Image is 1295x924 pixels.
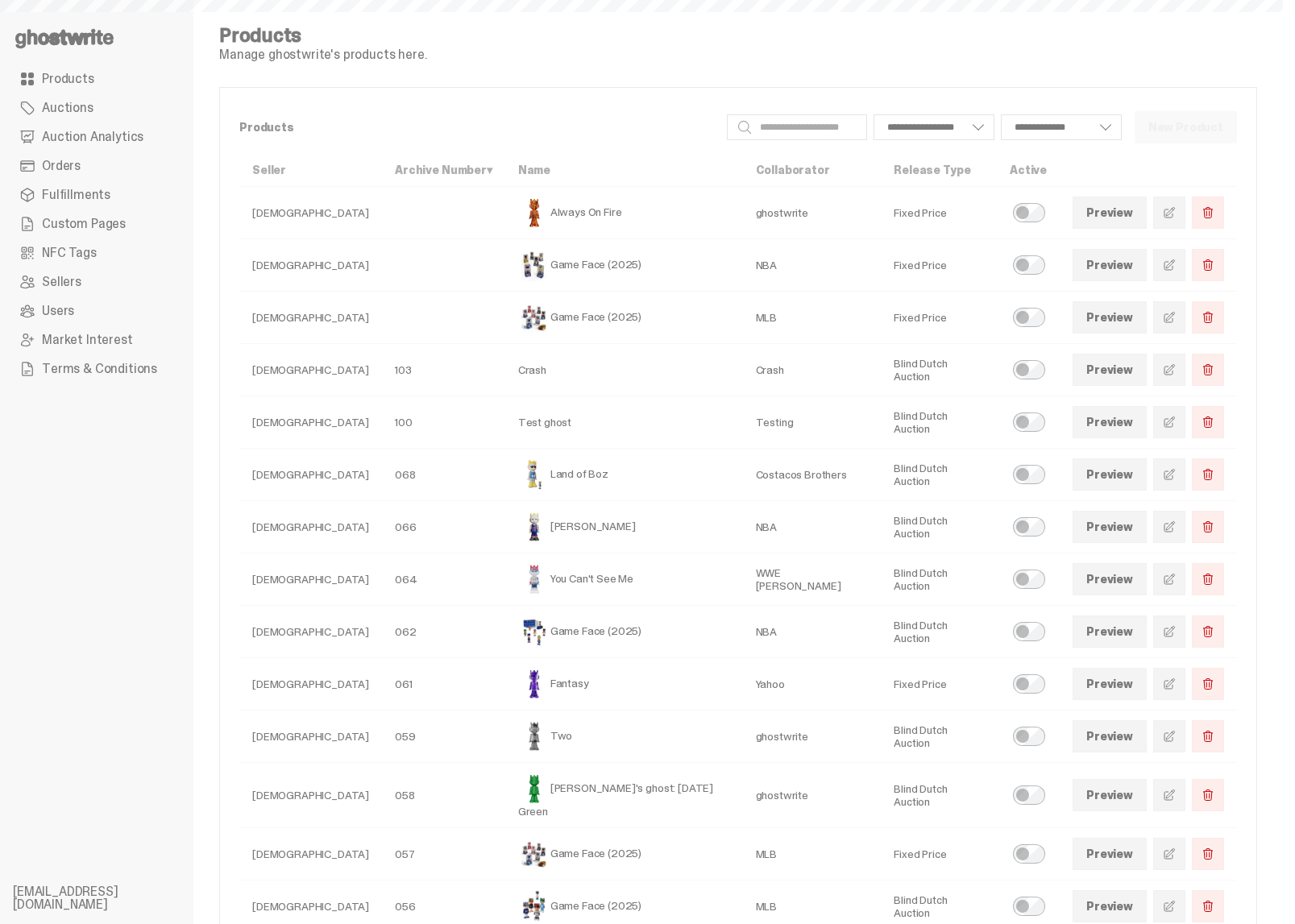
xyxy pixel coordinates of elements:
[13,885,206,911] li: [EMAIL_ADDRESS][DOMAIN_NAME]
[1073,301,1147,334] a: Preview
[743,658,882,711] td: Yahoo
[239,187,382,239] td: [DEMOGRAPHIC_DATA]
[42,102,93,114] span: Auctions
[505,344,743,396] td: Crash
[1073,838,1147,870] a: Preview
[881,292,997,344] td: Fixed Price
[1192,615,1224,648] button: Delete Product
[743,292,882,344] td: MLB
[42,247,97,259] span: NFC Tags
[219,48,427,61] p: Manage ghostwrite's products here.
[13,238,181,267] a: NFC Tags
[505,501,743,553] td: [PERSON_NAME]
[382,449,505,501] td: 068
[382,344,505,396] td: 103
[505,187,743,239] td: Always On Fire
[505,763,743,828] td: [PERSON_NAME]'s ghost: [DATE] Green
[382,711,505,763] td: 059
[395,163,492,177] a: Archive Number▾
[743,449,882,501] td: Costacos Brothers
[1073,197,1147,229] a: Preview
[42,276,81,288] span: Sellers
[1010,163,1047,177] a: Active
[518,615,550,648] img: Game Face (2025)
[239,501,382,553] td: [DEMOGRAPHIC_DATA]
[881,711,997,763] td: Blind Dutch Auction
[13,64,181,93] a: Products
[13,122,181,151] a: Auction Analytics
[881,344,997,396] td: Blind Dutch Auction
[239,396,382,449] td: [DEMOGRAPHIC_DATA]
[1073,563,1147,595] a: Preview
[743,187,882,239] td: ghostwrite
[518,301,550,334] img: Game Face (2025)
[1073,354,1147,386] a: Preview
[1192,890,1224,922] button: Delete Product
[1073,511,1147,543] a: Preview
[881,828,997,880] td: Fixed Price
[518,563,550,595] img: You Can't See Me
[239,154,382,187] th: Seller
[13,267,181,296] a: Sellers
[743,239,882,292] td: NBA
[518,511,550,543] img: Eminem
[1192,563,1224,595] button: Delete Product
[1192,668,1224,700] button: Delete Product
[881,449,997,501] td: Blind Dutch Auction
[518,197,550,229] img: Always On Fire
[1192,249,1224,281] button: Delete Product
[881,239,997,292] td: Fixed Price
[881,553,997,606] td: Blind Dutch Auction
[1192,779,1224,811] button: Delete Product
[219,26,427,45] h4: Products
[743,553,882,606] td: WWE [PERSON_NAME]
[518,890,550,922] img: Game Face (2025)
[505,658,743,711] td: Fantasy
[382,553,505,606] td: 064
[239,606,382,658] td: [DEMOGRAPHIC_DATA]
[42,334,133,346] span: Market Interest
[42,189,110,201] span: Fulfillments
[382,828,505,880] td: 057
[505,606,743,658] td: Game Face (2025)
[505,396,743,449] td: Test ghost
[1192,458,1224,491] button: Delete Product
[382,763,505,828] td: 058
[239,828,382,880] td: [DEMOGRAPHIC_DATA]
[42,305,74,317] span: Users
[382,501,505,553] td: 066
[239,239,382,292] td: [DEMOGRAPHIC_DATA]
[1192,354,1224,386] button: Delete Product
[743,606,882,658] td: NBA
[1073,458,1147,491] a: Preview
[239,292,382,344] td: [DEMOGRAPHIC_DATA]
[42,218,126,230] span: Custom Pages
[881,501,997,553] td: Blind Dutch Auction
[1073,779,1147,811] a: Preview
[518,668,550,700] img: Fantasy
[13,93,181,122] a: Auctions
[1073,615,1147,648] a: Preview
[1192,197,1224,229] button: Delete Product
[518,458,550,491] img: Land of Boz
[13,180,181,209] a: Fulfillments
[13,325,181,354] a: Market Interest
[881,187,997,239] td: Fixed Price
[1192,301,1224,334] button: Delete Product
[505,239,743,292] td: Game Face (2025)
[1073,406,1147,438] a: Preview
[505,154,743,187] th: Name
[881,763,997,828] td: Blind Dutch Auction
[239,711,382,763] td: [DEMOGRAPHIC_DATA]
[1073,249,1147,281] a: Preview
[382,606,505,658] td: 062
[881,154,997,187] th: Release Type
[487,163,492,177] span: ▾
[1192,511,1224,543] button: Delete Product
[13,151,181,180] a: Orders
[382,658,505,711] td: 061
[505,711,743,763] td: Two
[518,838,550,870] img: Game Face (2025)
[239,344,382,396] td: [DEMOGRAPHIC_DATA]
[1073,720,1147,752] a: Preview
